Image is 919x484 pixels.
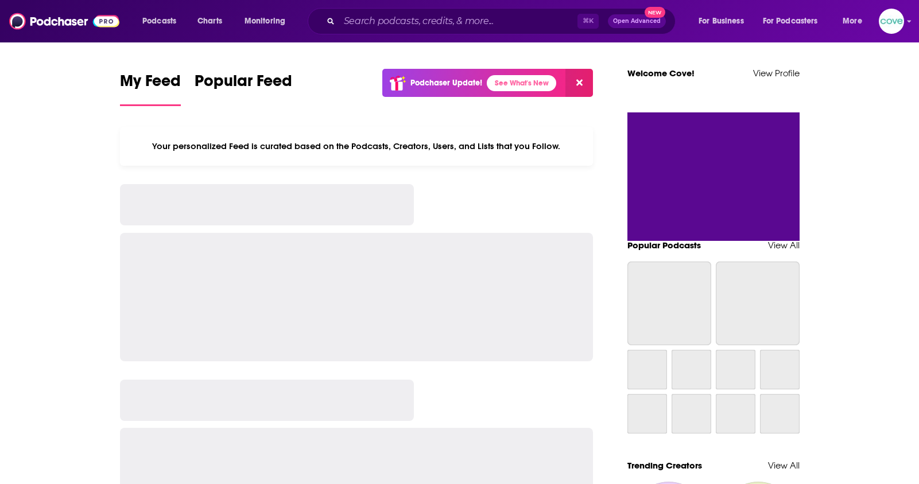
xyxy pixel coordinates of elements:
[672,350,711,389] a: AI Investing
[627,460,702,471] a: Trending Creators
[879,9,904,34] span: Logged in as CovePodcast
[195,71,292,97] span: Popular Feed
[627,394,667,434] a: Bitcoin
[753,68,800,79] a: View Profile
[760,350,800,389] a: Hunting Warhead
[691,12,758,30] button: open menu
[763,13,818,29] span: For Podcasters
[716,394,755,434] a: Hire Hacker
[195,71,292,106] a: Popular Feed
[120,71,181,97] span: My Feed
[487,75,556,91] a: See What's New
[716,261,800,345] a: Dice Shame
[879,9,904,34] button: Show profile menu
[120,127,594,166] div: Your personalized Feed is curated based on the Podcasts, Creators, Users, and Lists that you Follow.
[410,78,482,88] p: Podchaser Update!
[245,13,285,29] span: Monitoring
[755,12,835,30] button: open menu
[627,68,695,79] a: Welcome Cove!
[134,12,191,30] button: open menu
[236,12,300,30] button: open menu
[879,9,904,34] img: User Profile
[627,261,711,345] a: The Peter McCormack Show
[760,394,800,434] a: Dungeons and Daddies
[699,13,744,29] span: For Business
[197,13,222,29] span: Charts
[645,7,665,18] span: New
[577,14,599,29] span: ⌘ K
[843,13,862,29] span: More
[627,350,667,389] a: Dr. Death
[120,71,181,106] a: My Feed
[142,13,176,29] span: Podcasts
[672,394,711,434] a: Red Valley
[190,12,229,30] a: Charts
[613,18,661,24] span: Open Advanced
[768,460,800,471] a: View All
[608,14,666,28] button: Open AdvancedNew
[319,8,687,34] div: Search podcasts, credits, & more...
[768,240,800,251] a: View All
[9,10,119,32] img: Podchaser - Follow, Share and Rate Podcasts
[339,12,577,30] input: Search podcasts, credits, & more...
[627,240,701,251] a: Popular Podcasts
[716,350,755,389] a: The Daily
[835,12,877,30] button: open menu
